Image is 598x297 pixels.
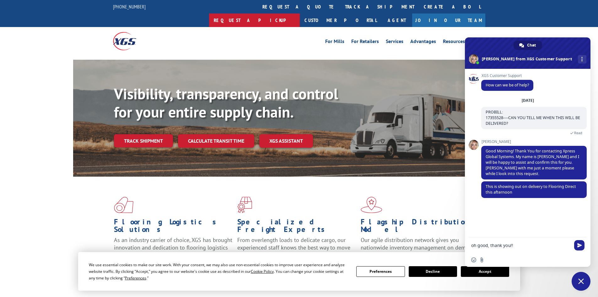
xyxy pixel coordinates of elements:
span: XGS Customer Support [481,74,533,78]
div: Chat [514,41,542,50]
img: xgs-icon-flagship-distribution-model-red [361,197,382,213]
a: Resources [443,39,465,46]
a: [PHONE_NUMBER] [113,3,146,10]
div: Close chat [572,272,590,291]
span: Send [574,240,585,250]
span: Good Morning! Thank You for contacting Xpress Global Systems. My name is [PERSON_NAME] and I will... [486,148,579,176]
span: Read [574,131,582,135]
span: Send a file [479,257,484,262]
a: Request a pickup [209,14,300,27]
a: Services [386,39,403,46]
p: From overlength loads to delicate cargo, our experienced staff knows the best way to move your fr... [237,236,356,264]
span: [PERSON_NAME] [481,140,587,144]
span: This is showing out on delivery to Flooring Direct this afternoon [486,184,576,195]
span: As an industry carrier of choice, XGS has brought innovation and dedication to flooring logistics... [114,236,232,259]
a: For Retailers [351,39,379,46]
span: Insert an emoji [471,257,476,262]
h1: Flagship Distribution Model [361,218,479,236]
div: More channels [578,55,586,63]
a: Advantages [410,39,436,46]
span: Cookie Policy [251,269,274,274]
b: Visibility, transparency, and control for your entire supply chain. [114,84,338,122]
img: xgs-icon-total-supply-chain-intelligence-red [114,197,133,213]
button: Accept [461,266,509,277]
a: Track shipment [114,134,173,147]
div: Cookie Consent Prompt [78,252,520,291]
h1: Flooring Logistics Solutions [114,218,233,236]
textarea: Compose your message... [471,243,570,248]
button: Decline [409,266,457,277]
a: XGS ASSISTANT [259,134,313,148]
span: Preferences [125,275,146,281]
div: [DATE] [522,99,534,102]
div: We use essential cookies to make our site work. With your consent, we may also use non-essential ... [89,261,349,281]
span: Chat [527,41,536,50]
a: Customer Portal [300,14,381,27]
span: How can we be of help? [486,82,529,88]
a: Calculate transit time [178,134,254,148]
a: Agent [381,14,412,27]
span: PROBILL: 17355528----CAN YOU TELL ME WHEN THIS WILL BE DELIVERED? [486,109,580,126]
h1: Specialized Freight Experts [237,218,356,236]
button: Preferences [356,266,405,277]
a: Join Our Team [412,14,485,27]
img: xgs-icon-focused-on-flooring-red [237,197,252,213]
a: For Mills [325,39,344,46]
span: Our agile distribution network gives you nationwide inventory management on demand. [361,236,476,251]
